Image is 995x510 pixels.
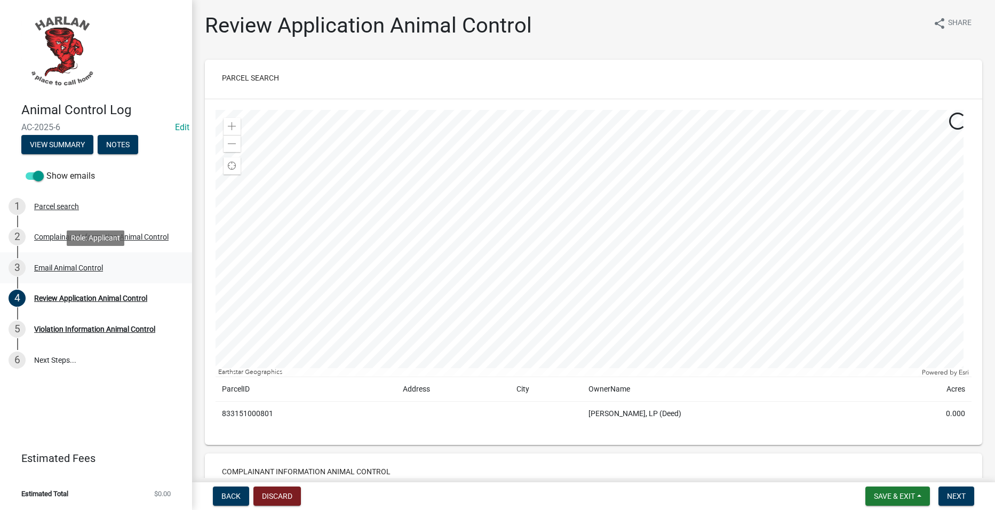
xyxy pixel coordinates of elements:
[175,122,189,132] wm-modal-confirm: Edit Application Number
[874,492,915,500] span: Save & Exit
[21,102,184,118] h4: Animal Control Log
[216,402,396,426] td: 833151000801
[933,17,946,30] i: share
[213,462,399,481] button: Complainant Information Animal Control
[21,11,101,91] img: City of Harlan, Iowa
[865,487,930,506] button: Save & Exit
[919,368,972,377] div: Powered by
[959,369,969,376] a: Esri
[154,490,171,497] span: $0.00
[9,321,26,338] div: 5
[582,402,881,426] td: [PERSON_NAME], LP (Deed)
[34,294,147,302] div: Review Application Animal Control
[67,230,124,246] div: Role: Applicant
[98,135,138,154] button: Notes
[213,487,249,506] button: Back
[216,368,919,377] div: Earthstar Geographics
[98,141,138,149] wm-modal-confirm: Notes
[216,377,396,402] td: ParcelID
[938,487,974,506] button: Next
[221,492,241,500] span: Back
[34,264,103,272] div: Email Animal Control
[9,448,175,469] a: Estimated Fees
[224,135,241,152] div: Zoom out
[9,290,26,307] div: 4
[21,490,68,497] span: Estimated Total
[21,135,93,154] button: View Summary
[9,228,26,245] div: 2
[26,170,95,182] label: Show emails
[396,377,510,402] td: Address
[510,377,583,402] td: City
[9,198,26,215] div: 1
[925,13,980,34] button: shareShare
[582,377,881,402] td: OwnerName
[224,157,241,174] div: Find my location
[34,325,155,333] div: Violation Information Animal Control
[34,203,79,210] div: Parcel search
[213,68,288,87] button: Parcel search
[34,233,169,241] div: Complainant Information Animal Control
[881,402,972,426] td: 0.000
[224,118,241,135] div: Zoom in
[175,122,189,132] a: Edit
[253,487,301,506] button: Discard
[9,259,26,276] div: 3
[948,17,972,30] span: Share
[947,492,966,500] span: Next
[21,141,93,149] wm-modal-confirm: Summary
[205,13,532,38] h1: Review Application Animal Control
[9,352,26,369] div: 6
[881,377,972,402] td: Acres
[21,122,171,132] span: AC-2025-6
